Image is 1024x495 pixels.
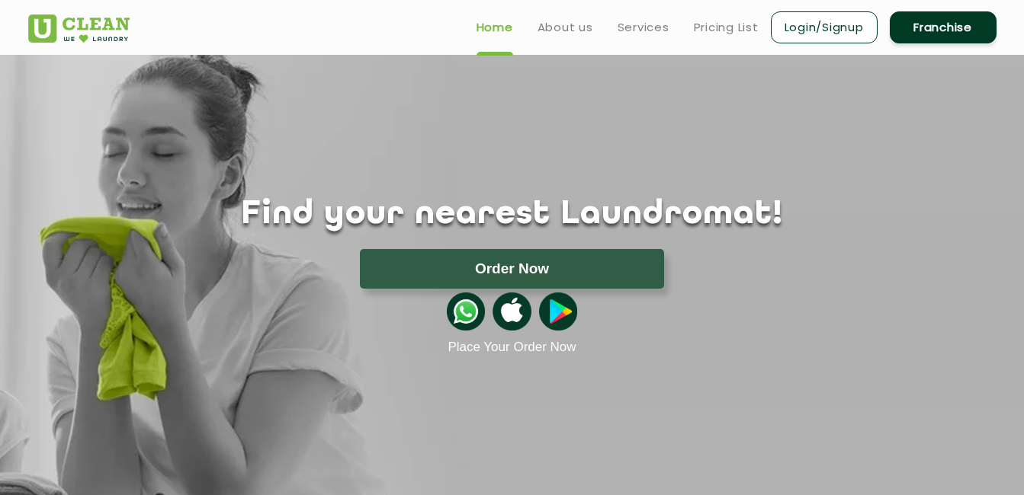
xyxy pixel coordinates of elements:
[694,18,759,37] a: Pricing List
[477,18,513,37] a: Home
[28,14,130,43] img: UClean Laundry and Dry Cleaning
[448,340,576,355] a: Place Your Order Now
[618,18,669,37] a: Services
[771,11,878,43] a: Login/Signup
[539,292,577,331] img: playstoreicon.png
[360,249,664,289] button: Order Now
[890,11,997,43] a: Franchise
[447,292,485,331] img: whatsappicon.png
[17,196,1008,234] h1: Find your nearest Laundromat!
[493,292,531,331] img: apple-icon.png
[538,18,593,37] a: About us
